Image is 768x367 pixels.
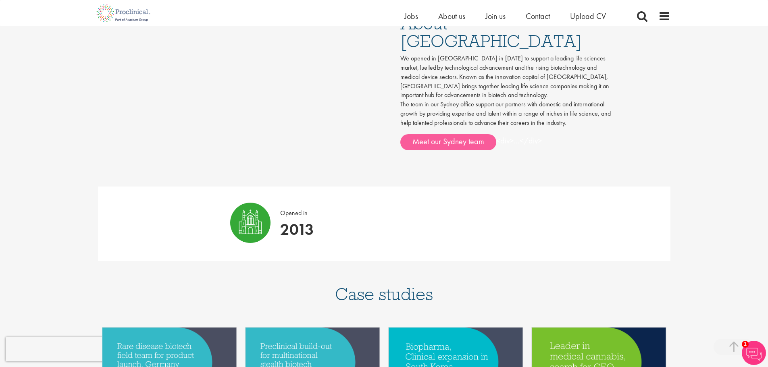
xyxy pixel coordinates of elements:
h1: About [GEOGRAPHIC_DATA] [400,15,614,50]
p: 2013 [280,218,314,241]
img: Basel icon [230,203,271,243]
p: We opened in [GEOGRAPHIC_DATA] in [DATE] to support a leading life sciences market, fuelled by te... [400,54,614,128]
a: Join us [485,11,506,21]
p: Opened in [280,203,314,218]
iframe: reCAPTCHA [6,337,109,361]
iframe: Sydney - Location Overview [154,6,380,133]
a: Jobs [404,11,418,21]
span: <div>…</div> [496,135,542,146]
a: Upload CV [570,11,606,21]
h1: Case studies [98,285,670,303]
a: Contact [526,11,550,21]
a: About us [438,11,465,21]
img: Chatbot [742,341,766,365]
a: Meet our Sydney team [400,134,496,150]
span: 1 [742,341,749,348]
